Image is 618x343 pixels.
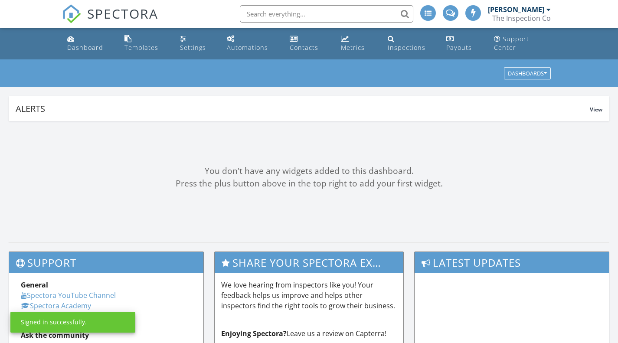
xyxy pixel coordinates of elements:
div: Dashboards [508,71,547,77]
div: Ask the community [21,330,192,340]
a: Contacts [286,31,330,56]
a: Dashboard [64,31,114,56]
div: Signed in successfully. [21,318,87,327]
div: The Inspection Co [492,14,551,23]
div: Templates [124,43,158,52]
p: Leave us a review on Capterra! [221,328,397,339]
h3: Support [9,252,203,273]
strong: General [21,280,48,290]
input: Search everything... [240,5,413,23]
div: Contacts [290,43,318,52]
a: Metrics [337,31,377,56]
img: The Best Home Inspection Software - Spectora [62,4,81,23]
div: Metrics [341,43,365,52]
h3: Share Your Spectora Experience [215,252,404,273]
a: Support Center [490,31,554,56]
a: Payouts [443,31,484,56]
div: You don't have any widgets added to this dashboard. [9,165,609,177]
div: Dashboard [67,43,103,52]
div: Inspections [388,43,425,52]
div: Payouts [446,43,472,52]
a: Settings [177,31,216,56]
div: Press the plus button above in the top right to add your first widget. [9,177,609,190]
div: [PERSON_NAME] [488,5,544,14]
div: Automations [227,43,268,52]
strong: Enjoying Spectora? [221,329,287,338]
a: Inspections [384,31,436,56]
a: SPECTORA [62,12,158,30]
div: Alerts [16,103,590,114]
span: SPECTORA [87,4,158,23]
p: We love hearing from inspectors like you! Your feedback helps us improve and helps other inspecto... [221,280,397,311]
a: Spectora YouTube Channel [21,291,116,300]
div: Support Center [494,35,529,52]
a: Templates [121,31,170,56]
div: Settings [180,43,206,52]
span: View [590,106,602,113]
a: Spectora Academy [21,301,91,310]
a: Automations (Advanced) [223,31,279,56]
button: Dashboards [504,68,551,80]
h3: Latest Updates [415,252,609,273]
